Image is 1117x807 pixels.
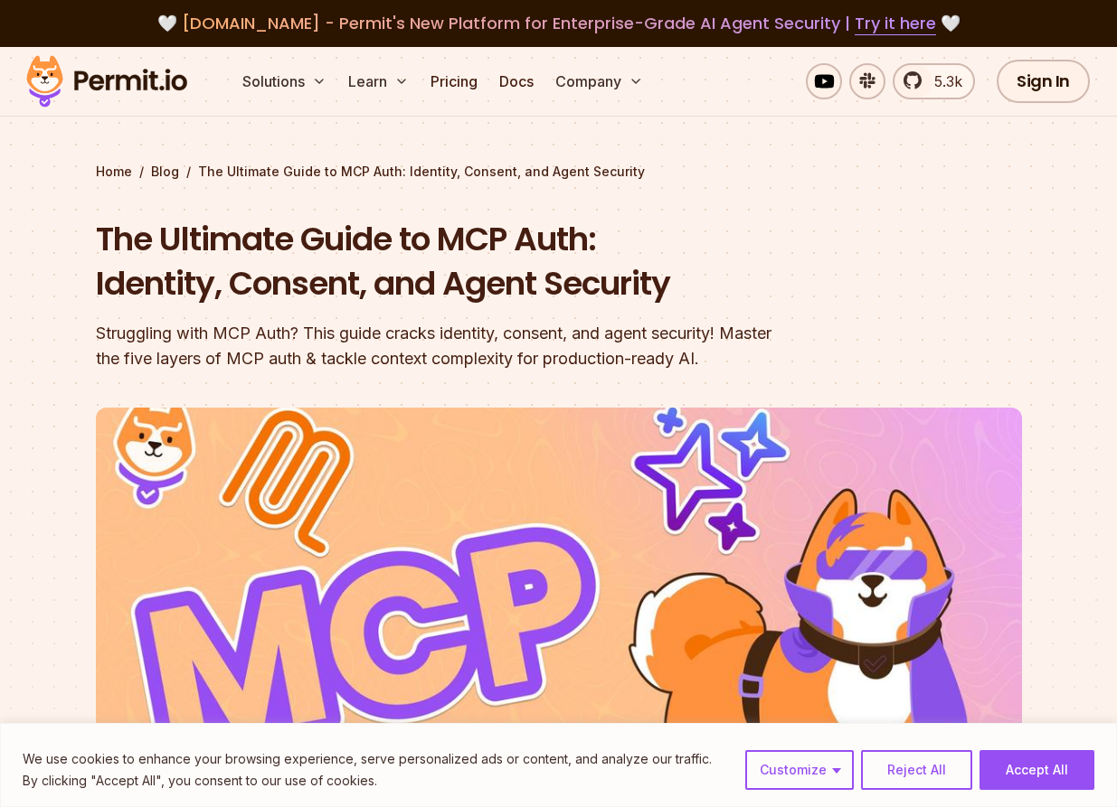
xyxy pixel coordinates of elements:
[151,163,179,181] a: Blog
[96,321,790,371] div: Struggling with MCP Auth? This guide cracks identity, consent, and agent security! Master the fiv...
[855,12,936,35] a: Try it here
[182,12,936,34] span: [DOMAIN_NAME] - Permit's New Platform for Enterprise-Grade AI Agent Security |
[96,163,132,181] a: Home
[96,217,790,306] h1: The Ultimate Guide to MCP Auth: Identity, Consent, and Agent Security
[96,163,1022,181] div: / /
[235,63,334,99] button: Solutions
[980,750,1094,790] button: Accept All
[923,70,962,92] span: 5.3k
[423,63,485,99] a: Pricing
[861,750,972,790] button: Reject All
[18,51,195,112] img: Permit logo
[548,63,650,99] button: Company
[745,750,854,790] button: Customize
[997,60,1090,103] a: Sign In
[23,770,712,792] p: By clicking "Accept All", you consent to our use of cookies.
[341,63,416,99] button: Learn
[492,63,541,99] a: Docs
[43,11,1074,36] div: 🤍 🤍
[893,63,975,99] a: 5.3k
[23,748,712,770] p: We use cookies to enhance your browsing experience, serve personalized ads or content, and analyz...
